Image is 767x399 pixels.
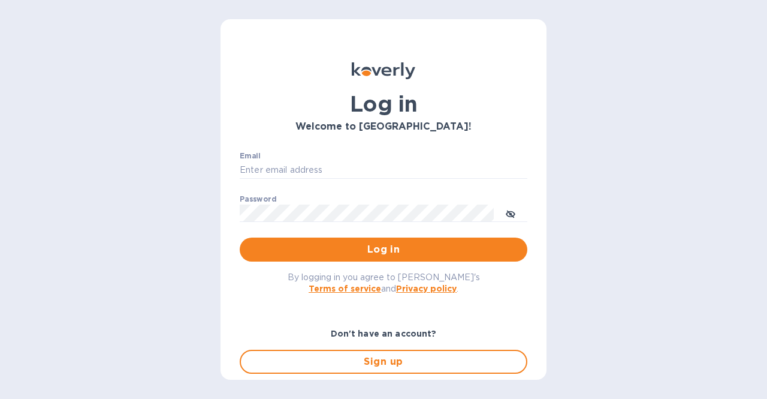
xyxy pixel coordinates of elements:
img: Koverly [352,62,415,79]
a: Terms of service [309,284,381,293]
label: Email [240,152,261,160]
button: Log in [240,238,527,262]
a: Privacy policy [396,284,457,293]
b: Don't have an account? [331,329,437,338]
span: Log in [249,242,518,257]
span: Sign up [250,355,517,369]
h1: Log in [240,91,527,116]
button: toggle password visibility [499,201,523,225]
label: Password [240,196,276,203]
span: By logging in you agree to [PERSON_NAME]'s and . [288,272,480,293]
button: Sign up [240,350,527,374]
input: Enter email address [240,161,527,179]
h3: Welcome to [GEOGRAPHIC_DATA]! [240,121,527,133]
